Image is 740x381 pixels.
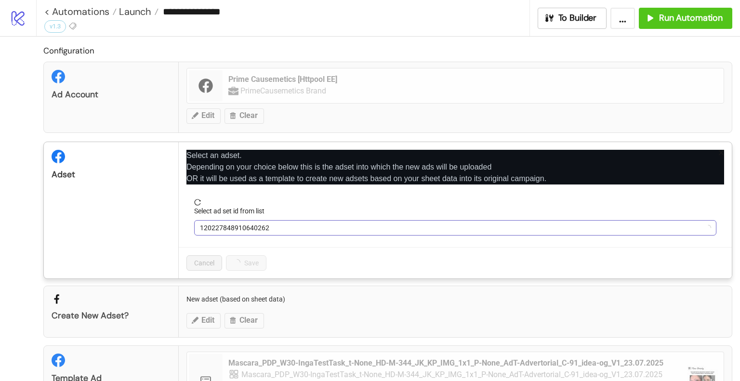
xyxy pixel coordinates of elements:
a: < Automations [44,7,117,16]
button: ... [610,8,635,29]
span: reload [194,199,716,206]
button: To Builder [538,8,607,29]
button: Run Automation [639,8,732,29]
div: v1.3 [44,20,66,33]
span: close [718,149,725,156]
span: To Builder [558,13,597,24]
span: Run Automation [659,13,723,24]
button: Save [226,255,266,271]
p: Select an adset. Depending on your choice below this is the adset into which the new ads will be ... [186,150,724,184]
label: Select ad set id from list [194,206,271,216]
div: Adset [52,169,171,180]
span: Launch [117,5,151,18]
span: loading [705,224,711,231]
a: Launch [117,7,159,16]
span: 120227848910640262 [200,221,711,235]
h2: Configuration [43,44,732,57]
button: Cancel [186,255,222,271]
